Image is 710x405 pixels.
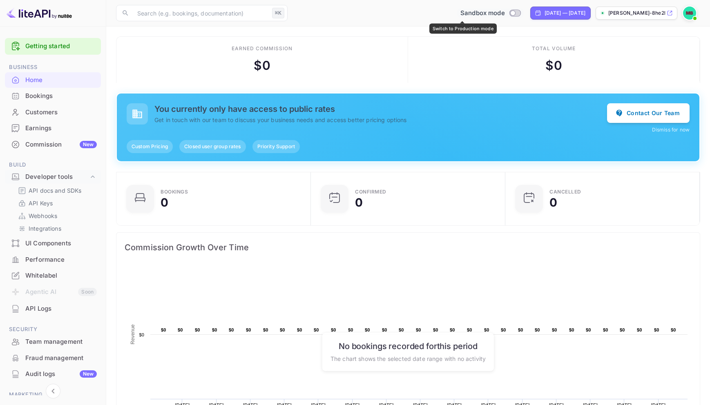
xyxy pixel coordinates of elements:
[5,170,101,184] div: Developer tools
[154,116,607,124] p: Get in touch with our team to discuss your business needs and access better pricing options
[25,91,97,101] div: Bookings
[18,211,94,220] a: Webhooks
[637,327,642,332] text: $0
[620,327,625,332] text: $0
[29,186,82,195] p: API docs and SDKs
[80,141,97,148] div: New
[15,197,98,209] div: API Keys
[132,5,269,21] input: Search (e.g. bookings, documentation)
[25,239,97,248] div: UI Components
[331,327,336,332] text: $0
[232,45,292,52] div: Earned commission
[229,327,234,332] text: $0
[607,103,690,123] button: Contact Our Team
[569,327,574,332] text: $0
[139,332,144,337] text: $0
[652,126,690,134] button: Dismiss for now
[355,189,386,194] div: Confirmed
[29,211,57,220] p: Webhooks
[5,252,101,267] a: Performance
[25,255,97,265] div: Performance
[5,236,101,251] a: UI Components
[5,105,101,120] a: Customers
[532,45,576,52] div: Total volume
[212,327,217,332] text: $0
[654,327,659,332] text: $0
[5,160,101,169] span: Build
[330,354,486,363] p: The chart shows the selected date range with no activity
[25,369,97,379] div: Audit logs
[29,224,61,233] p: Integrations
[5,63,101,72] span: Business
[314,327,319,332] text: $0
[25,124,97,133] div: Earnings
[25,271,97,280] div: Whitelabel
[254,56,270,75] div: $ 0
[25,76,97,85] div: Home
[252,143,300,150] span: Priority Support
[15,223,98,234] div: Integrations
[429,24,497,34] div: Switch to Production mode
[5,72,101,88] div: Home
[18,186,94,195] a: API docs and SDKs
[545,56,562,75] div: $ 0
[154,104,607,114] h5: You currently only have access to public rates
[518,327,523,332] text: $0
[330,341,486,351] h6: No bookings recorded for this period
[25,337,97,347] div: Team management
[5,88,101,103] a: Bookings
[5,236,101,251] div: UI Components
[25,172,89,182] div: Developer tools
[416,327,421,332] text: $0
[5,120,101,136] a: Earnings
[263,327,268,332] text: $0
[179,143,246,150] span: Closed user group rates
[450,327,455,332] text: $0
[5,252,101,268] div: Performance
[545,9,585,17] div: [DATE] — [DATE]
[399,327,404,332] text: $0
[18,199,94,207] a: API Keys
[5,268,101,284] div: Whitelabel
[25,108,97,117] div: Customers
[125,241,692,254] span: Commission Growth Over Time
[161,327,166,332] text: $0
[127,143,173,150] span: Custom Pricing
[130,324,136,344] text: Revenue
[161,197,168,208] div: 0
[460,9,505,18] span: Sandbox mode
[5,38,101,55] div: Getting started
[15,210,98,222] div: Webhooks
[348,327,353,332] text: $0
[5,301,101,317] div: API Logs
[5,350,101,365] a: Fraud management
[195,327,200,332] text: $0
[178,327,183,332] text: $0
[535,327,540,332] text: $0
[5,325,101,334] span: Security
[355,197,363,208] div: 0
[365,327,370,332] text: $0
[18,224,94,233] a: Integrations
[280,327,285,332] text: $0
[467,327,472,332] text: $0
[457,9,524,18] div: Switch to Production mode
[501,327,506,332] text: $0
[5,301,101,316] a: API Logs
[382,327,387,332] text: $0
[683,7,696,20] img: Marc Bakker
[5,72,101,87] a: Home
[272,8,284,18] div: ⌘K
[25,42,97,51] a: Getting started
[549,189,581,194] div: CANCELLED
[46,384,60,398] button: Collapse navigation
[7,7,72,20] img: LiteAPI logo
[29,199,53,207] p: API Keys
[5,366,101,381] a: Audit logsNew
[549,197,557,208] div: 0
[5,334,101,350] div: Team management
[246,327,251,332] text: $0
[5,350,101,366] div: Fraud management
